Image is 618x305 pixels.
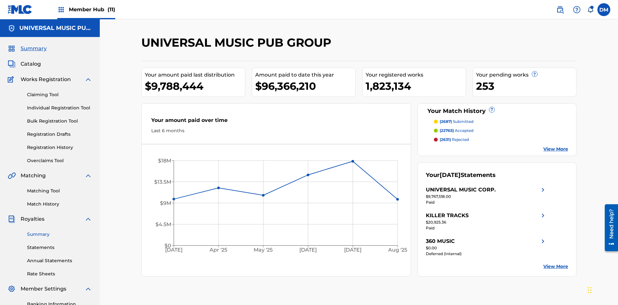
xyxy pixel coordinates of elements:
[145,71,245,79] div: Your amount paid last distribution
[21,60,41,68] span: Catalog
[8,24,15,32] img: Accounts
[151,127,401,134] div: Last 6 months
[160,200,171,206] tspan: $9M
[426,245,547,251] div: $0.00
[426,212,547,231] a: KILLER TRACKSright chevron icon$20,925.36Paid
[84,215,92,223] img: expand
[426,225,547,231] div: Paid
[145,79,245,93] div: $9,788,444
[141,35,334,50] h2: UNIVERSAL MUSIC PUB GROUP
[440,137,451,142] span: (2631)
[539,237,547,245] img: right chevron icon
[8,285,15,293] img: Member Settings
[154,179,171,185] tspan: $13.5M
[254,247,273,253] tspan: May '25
[57,6,65,14] img: Top Rightsholders
[440,171,461,179] span: [DATE]
[155,221,171,227] tspan: $4.5M
[8,172,16,180] img: Matching
[158,158,171,164] tspan: $18M
[597,3,610,16] div: User Menu
[108,6,115,13] span: (11)
[8,60,41,68] a: CatalogCatalog
[21,172,46,180] span: Matching
[532,71,537,77] span: ?
[586,274,618,305] iframe: Chat Widget
[255,71,355,79] div: Amount paid to date this year
[27,118,92,125] a: Bulk Registration Tool
[554,3,566,16] a: Public Search
[84,172,92,180] img: expand
[27,157,92,164] a: Overclaims Tool
[556,6,564,14] img: search
[388,247,407,253] tspan: Aug '25
[600,202,618,254] iframe: Resource Center
[8,45,47,52] a: SummarySummary
[440,119,452,124] span: (2687)
[573,6,581,14] img: help
[434,119,568,125] a: (2687) submitted
[434,128,568,134] a: (22765) accepted
[27,91,92,98] a: Claiming Tool
[440,128,473,134] p: accepted
[570,3,583,16] div: Help
[476,71,576,79] div: Your pending works
[21,76,71,83] span: Works Registration
[27,257,92,264] a: Annual Statements
[434,137,568,143] a: (2631) rejected
[440,128,454,133] span: (22765)
[476,79,576,93] div: 253
[19,24,92,32] h5: UNIVERSAL MUSIC PUB GROUP
[366,79,466,93] div: 1,823,134
[426,194,547,199] div: $9,767,518.00
[426,212,469,219] div: KILLER TRACKS
[151,116,401,127] div: Your amount paid over time
[366,71,466,79] div: Your registered works
[426,237,455,245] div: 360 MUSIC
[300,247,317,253] tspan: [DATE]
[27,144,92,151] a: Registration History
[426,251,547,257] div: Deferred (Internal)
[426,199,547,205] div: Paid
[8,215,15,223] img: Royalties
[426,219,547,225] div: $20,925.36
[539,186,547,194] img: right chevron icon
[344,247,362,253] tspan: [DATE]
[426,107,568,116] div: Your Match History
[27,271,92,277] a: Rate Sheets
[27,231,92,238] a: Summary
[27,188,92,194] a: Matching Tool
[69,6,115,13] span: Member Hub
[8,45,15,52] img: Summary
[426,186,496,194] div: UNIVERSAL MUSIC CORP.
[8,76,16,83] img: Works Registration
[210,247,228,253] tspan: Apr '25
[27,131,92,138] a: Registration Drafts
[588,281,592,300] div: Drag
[27,201,92,208] a: Match History
[426,237,547,257] a: 360 MUSICright chevron icon$0.00Deferred (Internal)
[587,6,594,13] div: Notifications
[84,76,92,83] img: expand
[440,137,469,143] p: rejected
[539,212,547,219] img: right chevron icon
[543,263,568,270] a: View More
[543,146,568,152] a: View More
[21,215,44,223] span: Royalties
[27,244,92,251] a: Statements
[164,243,171,249] tspan: $0
[21,45,47,52] span: Summary
[426,171,496,180] div: Your Statements
[426,186,547,205] a: UNIVERSAL MUSIC CORP.right chevron icon$9,767,518.00Paid
[489,107,494,112] span: ?
[165,247,183,253] tspan: [DATE]
[84,285,92,293] img: expand
[255,79,355,93] div: $96,366,210
[8,5,33,14] img: MLC Logo
[440,119,473,125] p: submitted
[8,60,15,68] img: Catalog
[27,105,92,111] a: Individual Registration Tool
